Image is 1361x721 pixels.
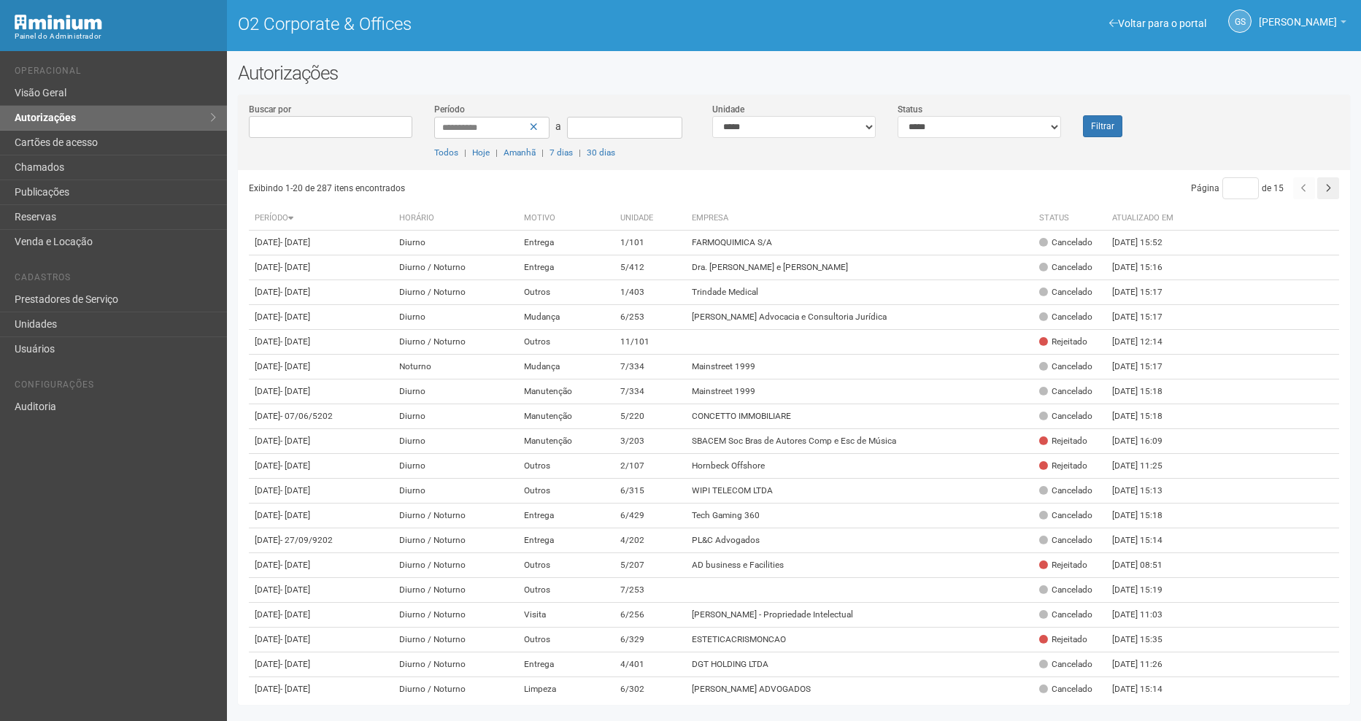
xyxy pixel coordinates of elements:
[15,15,102,30] img: Minium
[614,355,686,379] td: 7/334
[614,504,686,528] td: 6/429
[614,652,686,677] td: 4/401
[15,272,216,288] li: Cadastros
[280,262,310,272] span: - [DATE]
[1039,435,1087,447] div: Rejeitado
[1039,236,1092,249] div: Cancelado
[614,404,686,429] td: 5/220
[1106,305,1187,330] td: [DATE] 15:17
[1106,479,1187,504] td: [DATE] 15:13
[1228,9,1252,33] a: GS
[249,255,393,280] td: [DATE]
[1039,311,1092,323] div: Cancelado
[1106,454,1187,479] td: [DATE] 11:25
[249,103,291,116] label: Buscar por
[280,361,310,371] span: - [DATE]
[393,528,519,553] td: Diurno / Noturno
[686,454,1033,479] td: Hornbeck Offshore
[393,628,519,652] td: Diurno / Noturno
[393,255,519,280] td: Diurno / Noturno
[614,454,686,479] td: 2/107
[518,578,614,603] td: Outros
[587,147,615,158] a: 30 dias
[393,504,519,528] td: Diurno / Noturno
[1109,18,1206,29] a: Voltar para o portal
[496,147,498,158] span: |
[280,312,310,322] span: - [DATE]
[472,147,490,158] a: Hoje
[686,479,1033,504] td: WIPI TELECOM LTDA
[249,404,393,429] td: [DATE]
[1106,652,1187,677] td: [DATE] 11:26
[15,379,216,395] li: Configurações
[1039,683,1092,695] div: Cancelado
[898,103,922,116] label: Status
[434,103,465,116] label: Período
[249,652,393,677] td: [DATE]
[686,504,1033,528] td: Tech Gaming 360
[280,336,310,347] span: - [DATE]
[518,677,614,702] td: Limpeza
[614,553,686,578] td: 5/207
[249,330,393,355] td: [DATE]
[686,355,1033,379] td: Mainstreet 1999
[280,634,310,644] span: - [DATE]
[280,287,310,297] span: - [DATE]
[1106,528,1187,553] td: [DATE] 15:14
[1191,183,1284,193] span: Página de 15
[393,454,519,479] td: Diurno
[1106,231,1187,255] td: [DATE] 15:52
[550,147,573,158] a: 7 dias
[249,379,393,404] td: [DATE]
[393,578,519,603] td: Diurno / Noturno
[393,429,519,454] td: Diurno
[1106,255,1187,280] td: [DATE] 15:16
[393,553,519,578] td: Diurno / Noturno
[249,603,393,628] td: [DATE]
[1039,385,1092,398] div: Cancelado
[393,479,519,504] td: Diurno
[1039,633,1087,646] div: Rejeitado
[1106,379,1187,404] td: [DATE] 15:18
[280,535,333,545] span: - 27/09/9202
[518,603,614,628] td: Visita
[541,147,544,158] span: |
[15,30,216,43] div: Painel do Administrador
[614,677,686,702] td: 6/302
[280,510,310,520] span: - [DATE]
[614,207,686,231] th: Unidade
[518,429,614,454] td: Manutenção
[1039,658,1092,671] div: Cancelado
[1259,2,1337,28] span: Gabriela Souza
[280,485,310,496] span: - [DATE]
[249,479,393,504] td: [DATE]
[393,404,519,429] td: Diurno
[1039,584,1092,596] div: Cancelado
[1039,460,1087,472] div: Rejeitado
[712,103,744,116] label: Unidade
[614,603,686,628] td: 6/256
[614,578,686,603] td: 7/253
[434,147,458,158] a: Todos
[249,528,393,553] td: [DATE]
[1106,628,1187,652] td: [DATE] 15:35
[393,231,519,255] td: Diurno
[249,553,393,578] td: [DATE]
[238,15,783,34] h1: O2 Corporate & Offices
[1106,553,1187,578] td: [DATE] 08:51
[518,330,614,355] td: Outros
[614,231,686,255] td: 1/101
[1039,609,1092,621] div: Cancelado
[686,280,1033,305] td: Trindade Medical
[238,62,1350,84] h2: Autorizações
[249,231,393,255] td: [DATE]
[518,628,614,652] td: Outros
[280,560,310,570] span: - [DATE]
[249,207,393,231] th: Período
[249,578,393,603] td: [DATE]
[464,147,466,158] span: |
[686,404,1033,429] td: CONCETTO IMMOBILIARE
[280,411,333,421] span: - 07/06/5202
[15,66,216,81] li: Operacional
[249,504,393,528] td: [DATE]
